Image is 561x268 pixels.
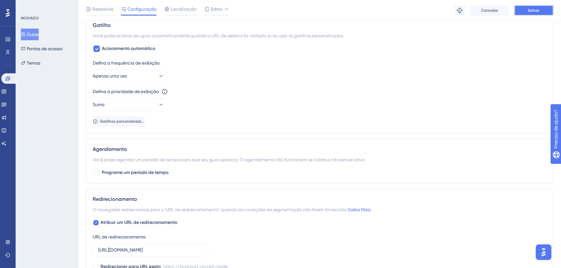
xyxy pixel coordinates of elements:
[102,169,168,177] span: Programe um período de tempo
[93,72,127,80] span: Apenas uma vez
[348,207,371,212] a: Saiba Mais.
[93,21,546,29] div: Gatilho
[93,88,159,95] div: Defina a prioridade de exibição
[27,45,62,53] font: Pontos de acesso
[100,219,177,226] span: Atribuir um URL de redirecionamento
[93,195,546,203] div: Redirecionamento
[93,206,371,213] span: O navegador redirecionará para o "URL de redirecionamento" quando as condições de segmentação não...
[481,8,498,13] span: Cancelar
[211,5,223,13] span: Editor
[171,5,196,13] span: Localização
[93,59,546,67] div: Defina a frequência de exibição
[92,5,113,13] span: Relatórios
[27,30,39,38] font: Guias
[93,116,145,127] button: Gatilhos personalizados
[528,8,540,13] span: Salvar
[21,57,40,69] button: Temas
[93,233,146,241] div: URL de redirecionamento
[93,32,546,40] div: Você pode acionar seu guia automaticamente quando o URL de destino for visitado, e/ou usar os gat...
[93,145,546,153] div: Agendamento
[93,101,104,108] span: Sumo
[98,246,203,253] input: https://www.example.com/
[21,43,62,55] button: Pontos de acesso
[514,5,553,16] button: Salvar
[27,59,40,67] font: Temas
[15,2,54,9] span: Precisa de ajuda?
[21,16,39,21] div: NOIVADO
[102,45,155,53] span: Acionamento automático
[93,156,546,164] div: Você pode agendar um período de tempo para que seu guia apareça. O agendamento não funcionará se ...
[470,5,509,16] button: Cancelar
[127,5,156,13] span: Configuração
[93,98,164,111] button: Sumo
[534,242,553,262] iframe: UserGuiding AI Assistant Launcher
[93,69,164,82] button: Apenas uma vez
[21,29,39,40] button: Guias
[100,119,145,124] span: Gatilhos personalizados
